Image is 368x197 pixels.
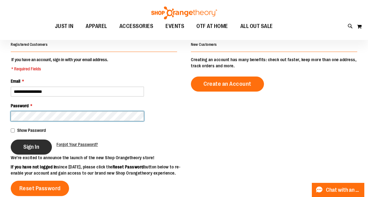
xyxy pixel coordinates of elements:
[23,144,39,150] span: Sign In
[113,164,144,169] strong: Reset Password
[11,57,109,72] legend: If you have an account, sign in with your email address.
[326,187,361,193] span: Chat with an Expert
[11,42,48,47] strong: Registered Customers
[17,128,46,133] span: Show Password
[19,185,61,192] span: Reset Password
[56,141,98,148] a: Forgot Your Password?
[11,155,184,161] p: We’re excited to announce the launch of the new Shop Orangetheory store!
[240,19,273,33] span: ALL OUT SALE
[119,19,153,33] span: ACCESSORIES
[191,77,264,92] a: Create an Account
[11,181,69,196] a: Reset Password
[11,66,108,72] span: * Required Fields
[196,19,228,33] span: OTF AT HOME
[56,142,98,147] span: Forgot Your Password?
[191,57,357,69] p: Creating an account has many benefits: check out faster, keep more than one address, track orders...
[11,79,20,84] span: Email
[312,183,365,197] button: Chat with an Expert
[191,42,217,47] strong: New Customers
[55,19,74,33] span: JUST IN
[203,81,251,87] span: Create an Account
[11,164,184,176] p: since [DATE], please click the button below to re-enable your account and gain access to our bran...
[150,6,218,19] img: Shop Orangetheory
[11,140,52,155] button: Sign In
[11,164,57,169] strong: If you have not logged in
[165,19,184,33] span: EVENTS
[86,19,107,33] span: APPAREL
[11,103,29,108] span: Password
